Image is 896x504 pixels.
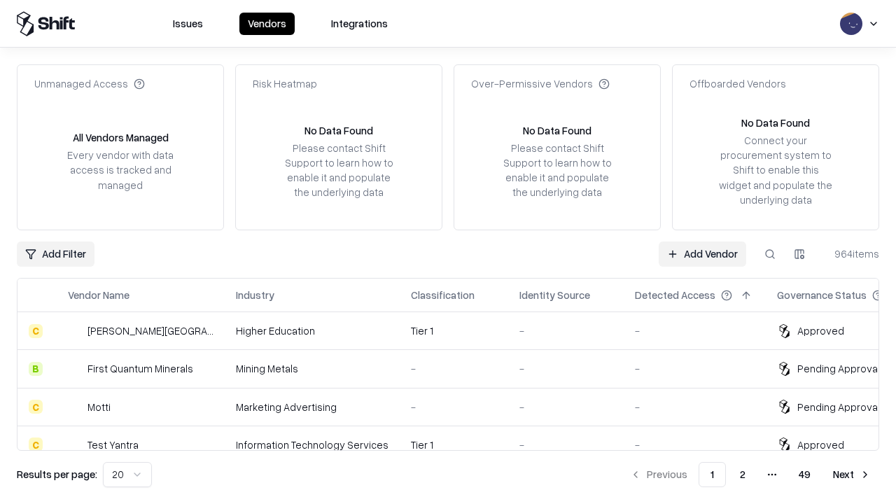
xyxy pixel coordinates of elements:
[659,241,746,267] a: Add Vendor
[29,400,43,414] div: C
[253,76,317,91] div: Risk Heatmap
[411,288,475,302] div: Classification
[68,437,82,451] img: Test Yantra
[17,467,97,482] p: Results per page:
[499,141,615,200] div: Please contact Shift Support to learn how to enable it and populate the underlying data
[68,400,82,414] img: Motti
[635,400,755,414] div: -
[68,324,82,338] img: Reichman University
[635,288,715,302] div: Detected Access
[729,462,757,487] button: 2
[62,148,178,192] div: Every vendor with data access is tracked and managed
[68,362,82,376] img: First Quantum Minerals
[236,437,388,452] div: Information Technology Services
[777,288,867,302] div: Governance Status
[741,115,810,130] div: No Data Found
[236,361,388,376] div: Mining Metals
[236,400,388,414] div: Marketing Advertising
[29,362,43,376] div: B
[523,123,591,138] div: No Data Found
[236,323,388,338] div: Higher Education
[635,323,755,338] div: -
[323,13,396,35] button: Integrations
[797,323,844,338] div: Approved
[519,288,590,302] div: Identity Source
[87,323,213,338] div: [PERSON_NAME][GEOGRAPHIC_DATA]
[797,361,880,376] div: Pending Approval
[825,462,879,487] button: Next
[34,76,145,91] div: Unmanaged Access
[239,13,295,35] button: Vendors
[164,13,211,35] button: Issues
[797,437,844,452] div: Approved
[411,361,497,376] div: -
[87,400,111,414] div: Motti
[411,323,497,338] div: Tier 1
[519,361,612,376] div: -
[87,361,193,376] div: First Quantum Minerals
[411,400,497,414] div: -
[519,437,612,452] div: -
[519,400,612,414] div: -
[689,76,786,91] div: Offboarded Vendors
[787,462,822,487] button: 49
[29,437,43,451] div: C
[68,288,129,302] div: Vendor Name
[635,361,755,376] div: -
[823,246,879,261] div: 964 items
[699,462,726,487] button: 1
[304,123,373,138] div: No Data Found
[29,324,43,338] div: C
[635,437,755,452] div: -
[73,130,169,145] div: All Vendors Managed
[281,141,397,200] div: Please contact Shift Support to learn how to enable it and populate the underlying data
[797,400,880,414] div: Pending Approval
[411,437,497,452] div: Tier 1
[622,462,879,487] nav: pagination
[236,288,274,302] div: Industry
[717,133,834,207] div: Connect your procurement system to Shift to enable this widget and populate the underlying data
[17,241,94,267] button: Add Filter
[519,323,612,338] div: -
[471,76,610,91] div: Over-Permissive Vendors
[87,437,139,452] div: Test Yantra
